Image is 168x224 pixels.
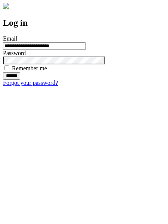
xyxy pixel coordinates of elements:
img: logo-4e3dc11c47720685a147b03b5a06dd966a58ff35d612b21f08c02c0306f2b779.png [3,3,9,9]
h2: Log in [3,18,165,28]
label: Password [3,50,26,56]
label: Remember me [12,65,47,71]
label: Email [3,35,17,42]
a: Forgot your password? [3,80,58,86]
